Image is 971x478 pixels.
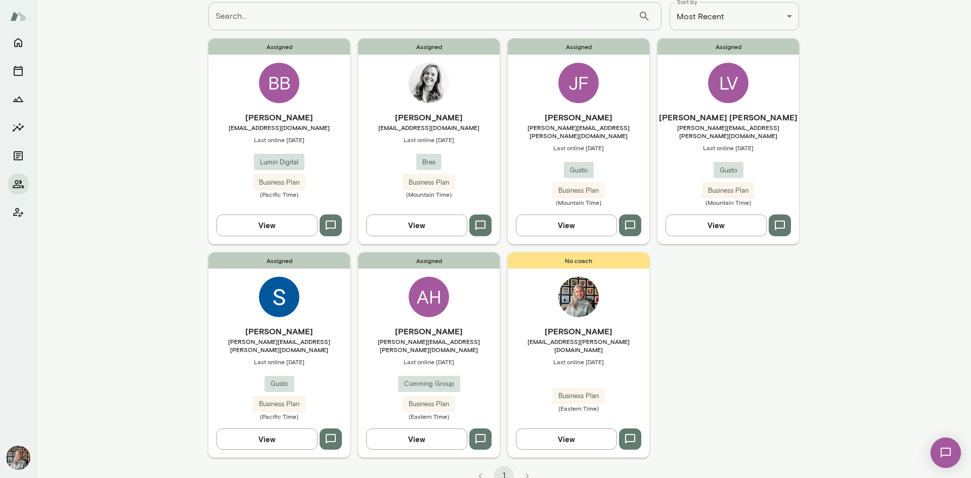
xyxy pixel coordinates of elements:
span: Assigned [358,252,500,269]
button: Growth Plan [8,89,28,109]
span: Assigned [208,38,350,55]
span: Business Plan [552,391,605,401]
span: (Eastern Time) [358,412,500,420]
h6: [PERSON_NAME] [208,111,350,123]
span: Assigned [358,38,500,55]
span: Business Plan [403,399,455,409]
button: Home [8,32,28,53]
h6: [PERSON_NAME] [358,111,500,123]
span: Business Plan [403,178,455,188]
span: [PERSON_NAME][EMAIL_ADDRESS][PERSON_NAME][DOMAIN_NAME] [657,123,799,140]
h6: [PERSON_NAME] [208,325,350,337]
div: LV [708,63,748,103]
span: Last online [DATE] [208,358,350,366]
span: (Pacific Time) [208,412,350,420]
span: (Mountain Time) [358,190,500,198]
span: Last online [DATE] [358,358,500,366]
span: [PERSON_NAME][EMAIL_ADDRESS][PERSON_NAME][DOMAIN_NAME] [358,337,500,354]
span: Business Plan [253,178,305,188]
h6: [PERSON_NAME] [508,325,649,337]
span: [EMAIL_ADDRESS][DOMAIN_NAME] [358,123,500,132]
button: Sessions [8,61,28,81]
img: Sandra Jirous [259,277,299,317]
span: (Pacific Time) [208,190,350,198]
div: JF [558,63,599,103]
div: AH [409,277,449,317]
button: View [216,214,318,236]
span: Assigned [657,38,799,55]
span: Last online [DATE] [508,144,649,152]
span: Gusto [564,165,594,176]
button: View [366,428,467,450]
span: (Mountain Time) [657,198,799,206]
span: Gusto [714,165,743,176]
span: (Mountain Time) [508,198,649,206]
span: [EMAIL_ADDRESS][DOMAIN_NAME] [208,123,350,132]
span: Business Plan [702,186,755,196]
span: Assigned [208,252,350,269]
span: [EMAIL_ADDRESS][PERSON_NAME][DOMAIN_NAME] [508,337,649,354]
span: Gusto [264,379,294,389]
span: Brex [416,157,442,167]
button: View [216,428,318,450]
span: [PERSON_NAME][EMAIL_ADDRESS][PERSON_NAME][DOMAIN_NAME] [208,337,350,354]
button: Documents [8,146,28,166]
button: Members [8,174,28,194]
span: Lumin Digital [254,157,304,167]
h6: [PERSON_NAME] [PERSON_NAME] [657,111,799,123]
span: Cumming Group [398,379,460,389]
button: Client app [8,202,28,223]
span: (Eastern Time) [508,404,649,412]
img: Anne Gottwalt [409,63,449,103]
span: Last online [DATE] [208,136,350,144]
span: [PERSON_NAME][EMAIL_ADDRESS][PERSON_NAME][DOMAIN_NAME] [508,123,649,140]
img: Tricia Maggio [6,446,30,470]
span: Last online [DATE] [358,136,500,144]
button: Insights [8,117,28,138]
button: View [516,428,617,450]
span: Business Plan [552,186,605,196]
div: Most Recent [670,2,799,30]
h6: [PERSON_NAME] [508,111,649,123]
button: View [366,214,467,236]
img: Mento [10,7,26,26]
h6: [PERSON_NAME] [358,325,500,337]
span: Assigned [508,38,649,55]
span: Business Plan [253,399,305,409]
img: Tricia Maggio [558,277,599,317]
button: View [666,214,767,236]
span: Last online [DATE] [508,358,649,366]
span: No coach [508,252,649,269]
span: Last online [DATE] [657,144,799,152]
div: BB [259,63,299,103]
button: View [516,214,617,236]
